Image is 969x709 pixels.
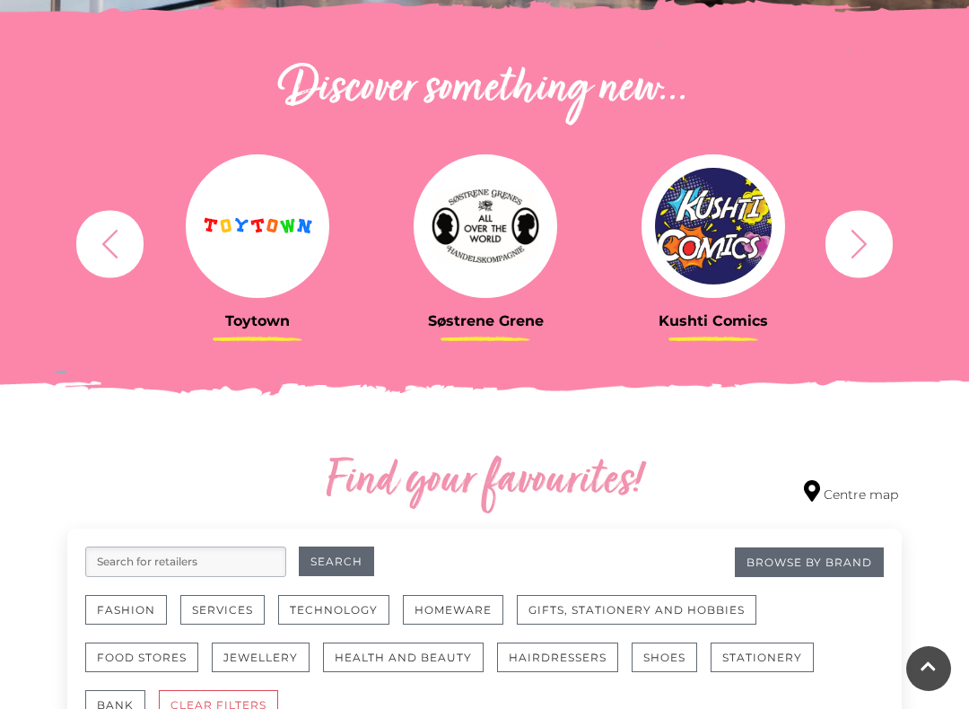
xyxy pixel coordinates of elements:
button: Services [180,595,265,625]
a: Hairdressers [497,643,632,690]
button: Shoes [632,643,697,672]
a: Søstrene Grene [385,154,586,329]
a: Health and Beauty [323,643,497,690]
button: Food Stores [85,643,198,672]
button: Stationery [711,643,814,672]
input: Search for retailers [85,547,286,577]
button: Homeware [403,595,503,625]
button: Search [299,547,374,576]
a: Technology [278,595,403,643]
a: Stationery [711,643,827,690]
button: Technology [278,595,389,625]
button: Fashion [85,595,167,625]
button: Health and Beauty [323,643,484,672]
a: Fashion [85,595,180,643]
a: Toytown [157,154,358,329]
button: Gifts, Stationery and Hobbies [517,595,756,625]
a: Homeware [403,595,517,643]
h2: Find your favourites! [211,453,758,511]
a: Food Stores [85,643,212,690]
h2: Discover something new... [67,61,902,118]
h3: Kushti Comics [613,312,814,329]
a: Centre map [804,480,898,504]
button: Hairdressers [497,643,618,672]
a: Jewellery [212,643,323,690]
a: Shoes [632,643,711,690]
a: Gifts, Stationery and Hobbies [517,595,770,643]
a: Browse By Brand [735,547,884,577]
button: Jewellery [212,643,310,672]
a: Services [180,595,278,643]
h3: Søstrene Grene [385,312,586,329]
a: Kushti Comics [613,154,814,329]
h3: Toytown [157,312,358,329]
